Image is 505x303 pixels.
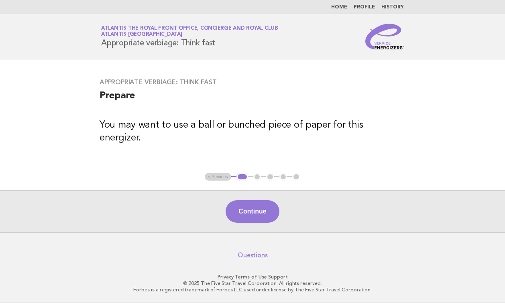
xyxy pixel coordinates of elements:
a: Home [331,5,347,10]
a: Support [268,274,288,280]
h1: Appropriate verbiage: Think fast [101,26,278,47]
h3: Appropriate verbiage: Think fast [100,78,405,86]
a: History [381,5,404,10]
img: Service Energizers [365,24,404,49]
a: Terms of Use [235,274,267,280]
button: Continue [226,200,279,223]
button: 1 [236,173,248,181]
a: Privacy [218,274,234,280]
h2: Prepare [100,89,405,109]
p: · · [11,274,494,280]
p: Forbes is a registered trademark of Forbes LLC used under license by The Five Star Travel Corpora... [11,287,494,293]
p: © 2025 The Five Star Travel Corporation. All rights reserved. [11,280,494,287]
a: Atlantis The Royal Front Office, Concierge and Royal ClubAtlantis [GEOGRAPHIC_DATA] [101,26,278,37]
h3: You may want to use a ball or bunched piece of paper for this energizer. [100,119,405,144]
a: Questions [238,251,268,259]
a: Profile [354,5,375,10]
span: Atlantis [GEOGRAPHIC_DATA] [101,32,182,37]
